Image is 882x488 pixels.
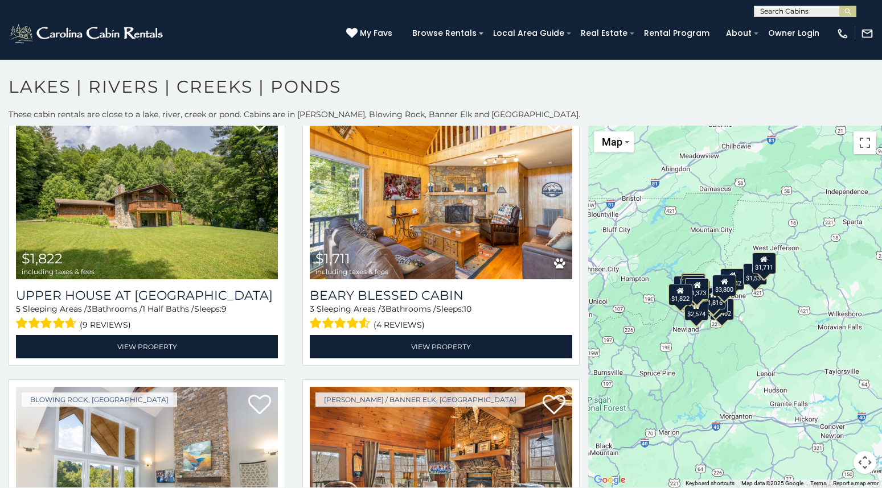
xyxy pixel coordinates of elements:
span: (9 reviews) [80,317,131,332]
button: Keyboard shortcuts [686,479,735,487]
a: My Favs [346,27,395,40]
span: 1 Half Baths / [142,304,194,314]
div: $2,591 [682,274,705,295]
img: phone-regular-white.png [836,27,849,40]
a: Upper House at [GEOGRAPHIC_DATA] [16,288,278,303]
div: $1,054 [681,273,705,295]
span: $1,822 [22,250,63,267]
div: $1,822 [668,284,692,305]
a: Blowing Rock, [GEOGRAPHIC_DATA] [22,392,177,407]
a: Add to favorites [248,394,271,417]
span: My Favs [360,27,392,39]
a: Owner Login [762,24,825,42]
img: Beary Blessed Cabin [310,104,572,279]
a: Beary Blessed Cabin $1,711 including taxes & fees [310,104,572,279]
img: Google [591,473,629,487]
span: (4 reviews) [374,317,425,332]
div: $1,816 [702,288,725,309]
div: $2,225 [682,275,705,297]
span: Map [602,136,622,148]
button: Map camera controls [854,451,876,474]
a: View Property [16,335,278,358]
span: including taxes & fees [22,268,95,275]
span: Map data ©2025 Google [741,480,803,486]
a: Local Area Guide [487,24,570,42]
a: View Property [310,335,572,358]
img: White-1-2.png [9,22,166,45]
span: 3 [87,304,92,314]
div: Sleeping Areas / Bathrooms / Sleeps: [310,303,572,332]
div: $1,537 [743,263,767,285]
span: 10 [463,304,471,314]
div: Sleeping Areas / Bathrooms / Sleeps: [16,303,278,332]
div: $1,633 [703,292,727,313]
span: 9 [221,304,227,314]
div: $1,373 [685,278,709,300]
div: $1,842 [720,268,744,290]
img: Upper House at Tiffanys Estate [16,104,278,279]
div: $3,800 [712,275,736,296]
a: About [720,24,757,42]
button: Toggle fullscreen view [854,131,876,154]
span: $1,711 [315,250,350,267]
a: [PERSON_NAME] / Banner Elk, [GEOGRAPHIC_DATA] [315,392,525,407]
a: Browse Rentals [407,24,482,42]
span: 5 [16,304,20,314]
div: $1,711 [752,253,776,274]
a: Report a map error [833,480,879,486]
a: Upper House at Tiffanys Estate $1,822 including taxes & fees [16,104,278,279]
a: Open this area in Google Maps (opens a new window) [591,473,629,487]
button: Change map style [594,131,634,152]
img: mail-regular-white.png [861,27,873,40]
a: Rental Program [638,24,715,42]
a: Real Estate [575,24,633,42]
a: Terms [810,480,826,486]
div: $2,402 [709,299,733,320]
span: 3 [381,304,385,314]
a: Beary Blessed Cabin [310,288,572,303]
a: Add to favorites [543,394,565,417]
span: 3 [310,304,314,314]
div: $2,574 [684,299,708,321]
span: including taxes & fees [315,268,388,275]
h3: Upper House at Tiffanys Estate [16,288,278,303]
